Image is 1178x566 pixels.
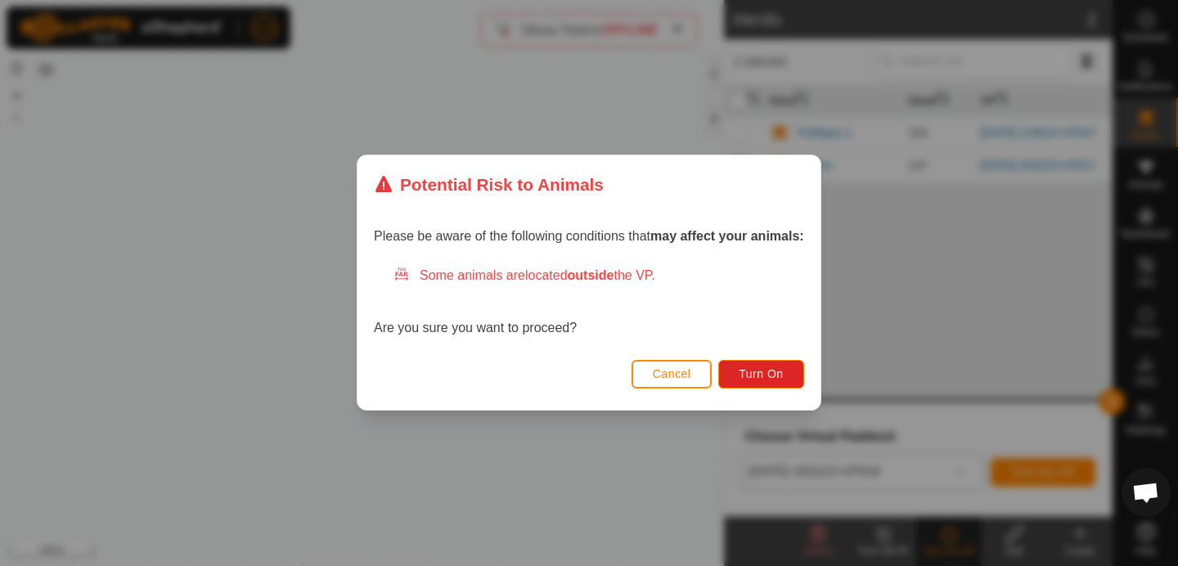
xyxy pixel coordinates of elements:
div: Potential Risk to Animals [374,172,604,197]
div: Are you sure you want to proceed? [374,267,804,339]
strong: outside [568,269,614,283]
div: Open chat [1122,468,1171,517]
span: located the VP. [525,269,655,283]
div: Some animals are [393,267,804,286]
span: Cancel [653,368,691,381]
button: Turn On [719,360,804,389]
span: Turn On [740,368,784,381]
button: Cancel [632,360,713,389]
span: Please be aware of the following conditions that [374,230,804,244]
strong: may affect your animals: [650,230,804,244]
